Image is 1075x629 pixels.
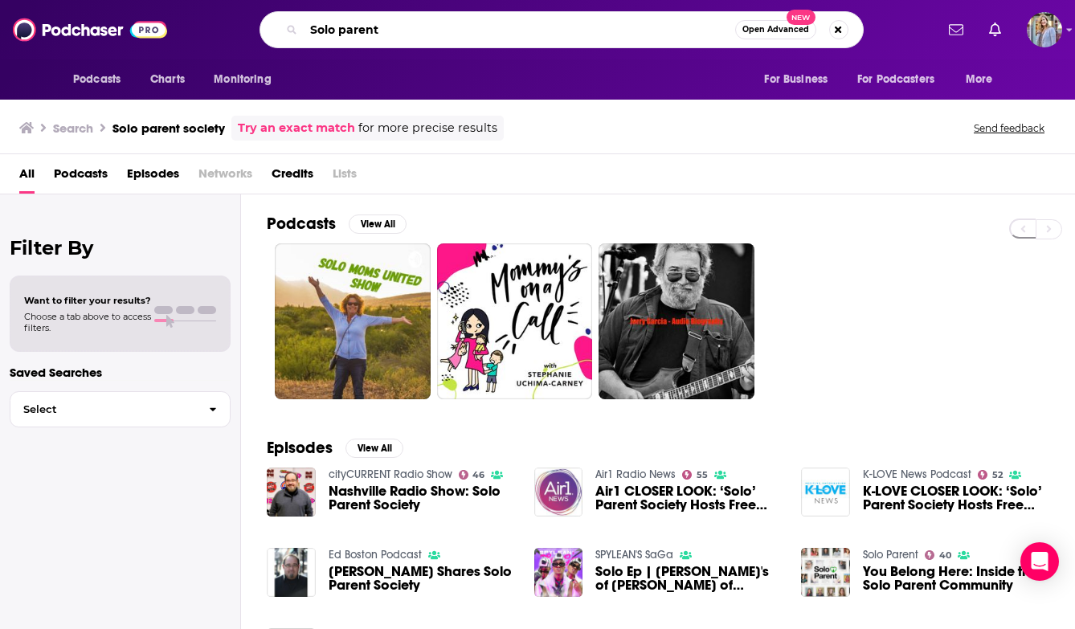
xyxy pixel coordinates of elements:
[24,295,151,306] span: Want to filter your results?
[742,26,809,34] span: Open Advanced
[472,472,484,479] span: 46
[349,214,407,234] button: View All
[966,68,993,91] span: More
[682,470,708,480] a: 55
[1027,12,1062,47] img: User Profile
[329,468,452,481] a: cityCURRENT Radio Show
[978,470,1003,480] a: 52
[992,472,1003,479] span: 52
[459,470,485,480] a: 46
[954,64,1013,95] button: open menu
[238,119,355,137] a: Try an exact match
[127,161,179,194] a: Episodes
[595,565,782,592] a: Solo Ep | Echoe's of Chao's of society + Parent's voice & Learn every momemt
[53,120,93,136] h3: Search
[857,68,934,91] span: For Podcasters
[198,161,252,194] span: Networks
[939,552,951,559] span: 40
[1027,12,1062,47] button: Show profile menu
[595,468,676,481] a: Air1 Radio News
[54,161,108,194] a: Podcasts
[801,548,850,597] img: You Belong Here: Inside the Solo Parent Community
[10,391,231,427] button: Select
[267,214,407,234] a: PodcastsView All
[150,68,185,91] span: Charts
[863,484,1049,512] a: K-LOVE CLOSER LOOK: ‘Solo’ Parent Society Hosts Free Online Support Groups
[272,161,313,194] a: Credits
[1027,12,1062,47] span: Logged in as JFMuntsinger
[863,565,1049,592] a: You Belong Here: Inside the Solo Parent Community
[863,468,971,481] a: K-LOVE News Podcast
[267,438,403,458] a: EpisodesView All
[267,468,316,517] img: Nashville Radio Show: Solo Parent Society
[214,68,271,91] span: Monitoring
[942,16,970,43] a: Show notifications dropdown
[140,64,194,95] a: Charts
[267,548,316,597] img: Robert Beeson Shares Solo Parent Society
[358,119,497,137] span: for more precise results
[534,468,583,517] img: Air1 CLOSER LOOK: ‘Solo’ Parent Society Hosts Free Online Support Groups
[595,484,782,512] a: Air1 CLOSER LOOK: ‘Solo’ Parent Society Hosts Free Online Support Groups
[329,548,422,562] a: Ed Boston Podcast
[10,236,231,259] h2: Filter By
[260,11,864,48] div: Search podcasts, credits, & more...
[329,484,515,512] a: Nashville Radio Show: Solo Parent Society
[62,64,141,95] button: open menu
[13,14,167,45] img: Podchaser - Follow, Share and Rate Podcasts
[10,404,196,415] span: Select
[10,365,231,380] p: Saved Searches
[345,439,403,458] button: View All
[24,311,151,333] span: Choose a tab above to access filters.
[983,16,1008,43] a: Show notifications dropdown
[735,20,816,39] button: Open AdvancedNew
[333,161,357,194] span: Lists
[267,214,336,234] h2: Podcasts
[112,120,225,136] h3: Solo parent society
[267,438,333,458] h2: Episodes
[764,68,828,91] span: For Business
[595,565,782,592] span: Solo Ep | [PERSON_NAME]'s of [PERSON_NAME] of society + [PERSON_NAME]'s voice & Learn every momemt
[925,550,951,560] a: 40
[329,565,515,592] span: [PERSON_NAME] Shares Solo Parent Society
[787,10,815,25] span: New
[19,161,35,194] a: All
[73,68,121,91] span: Podcasts
[801,468,850,517] img: K-LOVE CLOSER LOOK: ‘Solo’ Parent Society Hosts Free Online Support Groups
[753,64,848,95] button: open menu
[969,121,1049,135] button: Send feedback
[202,64,292,95] button: open menu
[304,17,735,43] input: Search podcasts, credits, & more...
[847,64,958,95] button: open menu
[329,565,515,592] a: Robert Beeson Shares Solo Parent Society
[1020,542,1059,581] div: Open Intercom Messenger
[697,472,708,479] span: 55
[595,548,673,562] a: SPYLEAN'S SaGa
[863,548,918,562] a: Solo Parent
[534,548,583,597] img: Solo Ep | Echoe's of Chao's of society + Parent's voice & Learn every momemt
